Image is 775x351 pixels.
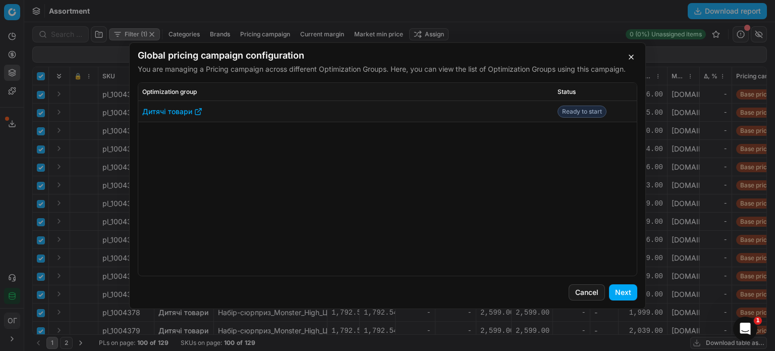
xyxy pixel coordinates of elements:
button: Next [609,284,637,300]
a: Дитячі товари [142,106,202,116]
h2: Global pricing campaign configuration [138,51,637,60]
span: Ready to start [558,105,606,117]
span: 1 [754,317,762,325]
p: You are managing a Pricing campaign across different Optimization Groups. Here, you can view the ... [138,64,637,74]
iframe: Intercom live chat [733,317,757,341]
button: Cancel [569,284,605,300]
span: Optimization group [142,87,197,95]
span: Status [558,87,576,95]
